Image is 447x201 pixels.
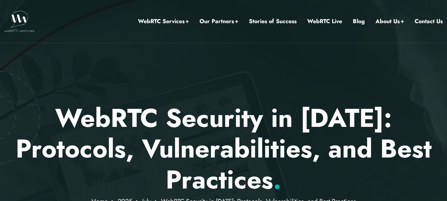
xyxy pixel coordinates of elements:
a: WebRTC Services [138,17,189,26]
a: WebRTC Live [307,17,342,26]
p: WebRTC Security in [DATE]: Protocols, Vulnerabilities, and Best Practices [15,103,432,195]
a: Stories of Success [249,17,297,26]
img: WebRTC.ventures [4,11,34,32]
a: About Us [376,17,404,26]
a: Contact Us [415,17,443,26]
a: Our Partners [199,17,238,26]
span: . [273,161,281,198]
a: Blog [353,17,365,26]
